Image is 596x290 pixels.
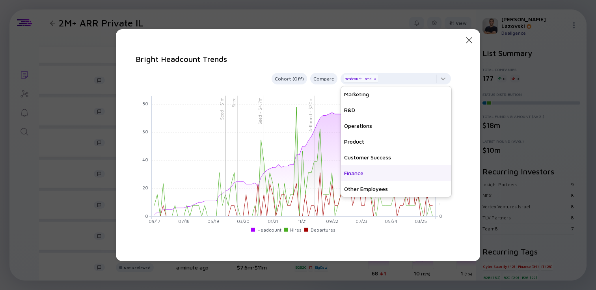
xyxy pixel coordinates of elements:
[145,213,148,218] tspan: 0
[341,118,451,134] div: Operations
[143,185,148,190] tspan: 20
[326,219,338,224] tspan: 09/22
[344,75,378,82] div: Headcount Trend
[142,157,148,162] tspan: 40
[178,219,190,224] tspan: 07/18
[341,102,451,118] div: R&D
[341,150,451,165] div: Customer Success
[372,77,377,81] div: x
[142,101,148,106] tspan: 80
[298,219,307,224] tspan: 11/21
[237,219,250,224] tspan: 03/20
[439,213,442,218] tspan: 0
[142,129,148,134] tspan: 60
[207,219,219,224] tspan: 05/19
[385,219,397,224] tspan: 05/24
[341,86,451,102] div: Marketing
[268,219,278,224] tspan: 01/21
[310,74,337,83] div: Compare
[439,202,441,207] tspan: 1
[356,219,367,224] tspan: 07/23
[272,73,307,84] button: Cohort (Off)
[310,73,337,84] button: Compare
[341,134,451,150] div: Product
[341,165,451,181] div: Finance
[136,54,227,64] h2: Bright Headcount Trends
[415,219,427,224] tspan: 03/25
[149,219,160,224] tspan: 09/17
[341,181,451,197] div: Other Employees
[272,74,307,83] div: Cohort (Off)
